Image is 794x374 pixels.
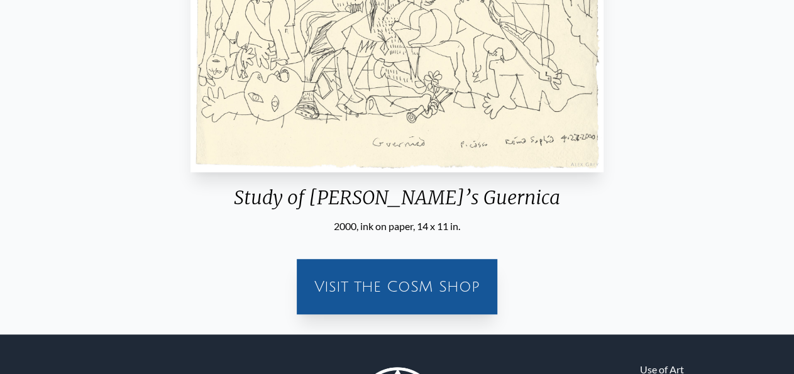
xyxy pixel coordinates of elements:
div: 2000, ink on paper, 14 x 11 in. [185,219,608,234]
a: Visit the CoSM Shop [304,267,490,307]
div: Study of [PERSON_NAME]’s Guernica [185,186,608,219]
